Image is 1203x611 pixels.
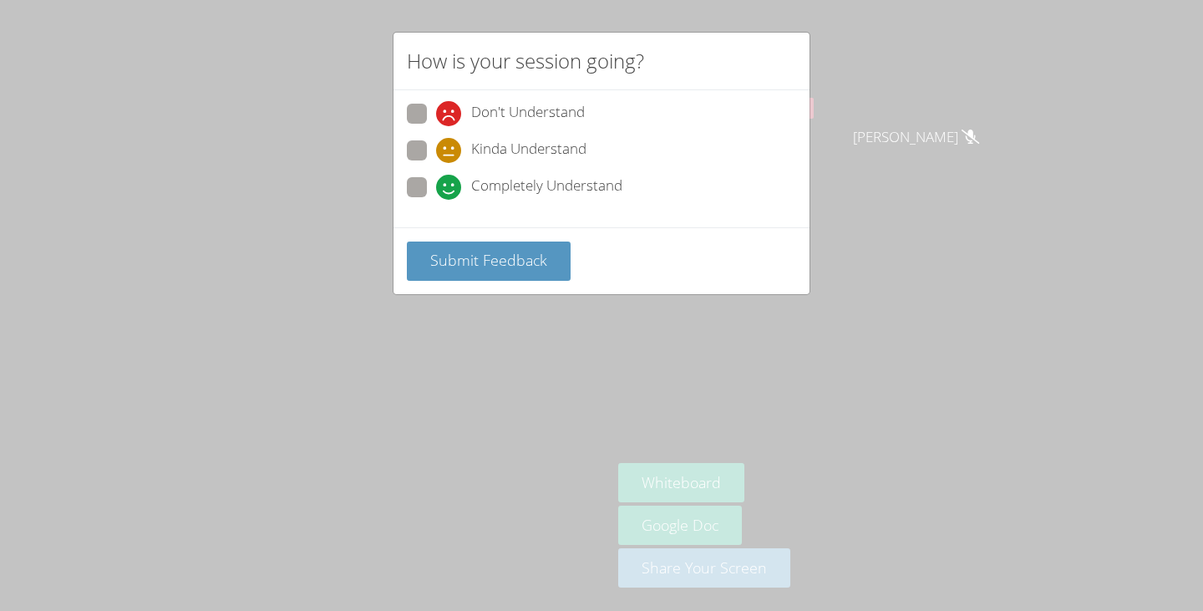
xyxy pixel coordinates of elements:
span: Completely Understand [471,175,622,200]
span: Don't Understand [471,101,585,126]
span: Submit Feedback [430,250,547,270]
button: Submit Feedback [407,242,571,281]
span: Kinda Understand [471,138,586,163]
h2: How is your session going? [407,46,644,76]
